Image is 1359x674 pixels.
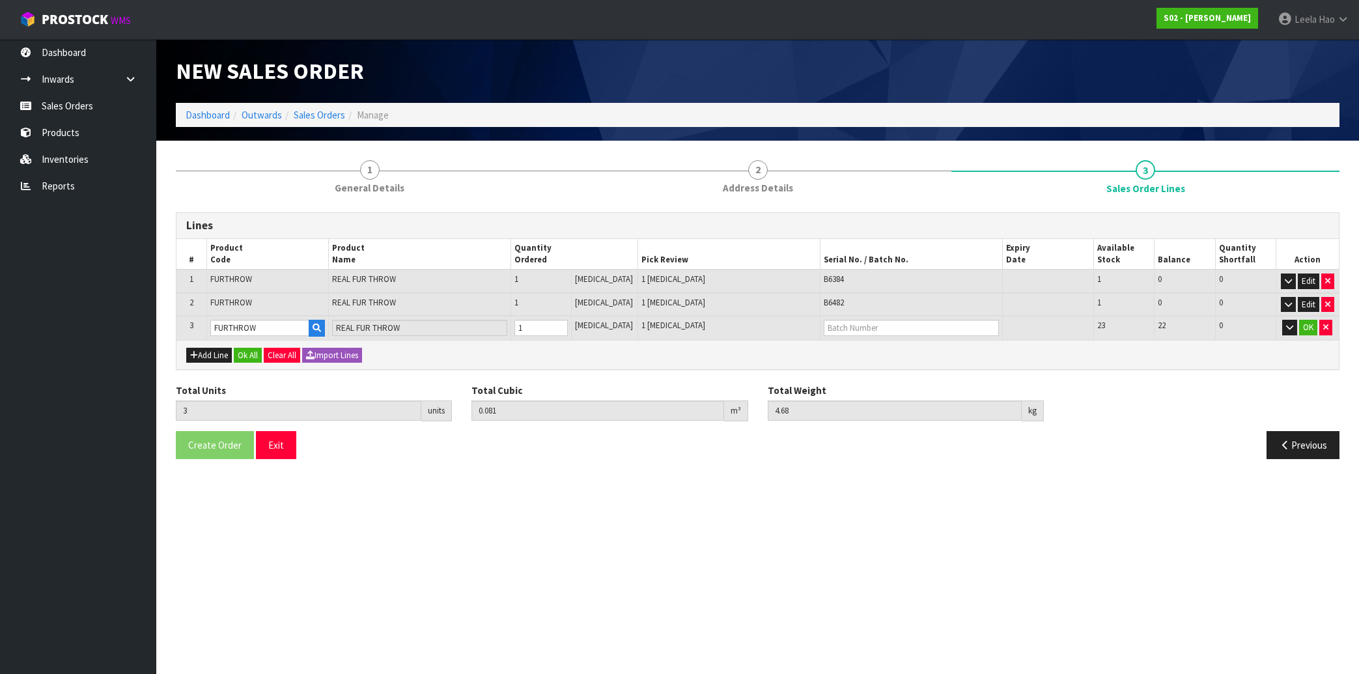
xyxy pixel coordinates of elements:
[189,274,193,285] span: 1
[723,181,793,195] span: Address Details
[189,297,193,308] span: 2
[1097,274,1101,285] span: 1
[575,320,633,331] span: [MEDICAL_DATA]
[1158,320,1166,331] span: 22
[1093,239,1154,270] th: Available Stock
[176,203,1339,470] span: Sales Order Lines
[1299,320,1317,335] button: OK
[176,400,421,421] input: Total Units
[638,239,820,270] th: Pick Review
[332,320,507,336] input: Name
[824,297,844,308] span: B6482
[1097,297,1101,308] span: 1
[188,439,242,451] span: Create Order
[294,109,345,121] a: Sales Orders
[641,320,705,331] span: 1 [MEDICAL_DATA]
[575,297,633,308] span: [MEDICAL_DATA]
[264,348,300,363] button: Clear All
[1164,12,1251,23] strong: S02 - [PERSON_NAME]
[328,239,511,270] th: Product Name
[186,219,1329,232] h3: Lines
[210,274,252,285] span: FURTHROW
[824,320,999,336] input: Batch Number
[242,109,282,121] a: Outwards
[186,109,230,121] a: Dashboard
[1319,13,1335,25] span: Hao
[824,274,844,285] span: B6384
[1155,239,1215,270] th: Balance
[332,274,396,285] span: REAL FUR THROW
[1158,274,1162,285] span: 0
[1276,239,1339,270] th: Action
[421,400,452,421] div: units
[210,320,309,336] input: Code
[1298,297,1319,313] button: Edit
[1002,239,1093,270] th: Expiry Date
[1219,274,1223,285] span: 0
[186,348,232,363] button: Add Line
[1267,431,1339,459] button: Previous
[1097,320,1105,331] span: 23
[1295,13,1317,25] span: Leela
[1298,274,1319,289] button: Edit
[768,400,1022,421] input: Total Weight
[189,320,193,331] span: 3
[1022,400,1044,421] div: kg
[256,431,296,459] button: Exit
[768,384,826,397] label: Total Weight
[724,400,748,421] div: m³
[514,274,518,285] span: 1
[176,239,207,270] th: #
[332,297,396,308] span: REAL FUR THROW
[1219,320,1223,331] span: 0
[641,297,705,308] span: 1 [MEDICAL_DATA]
[514,297,518,308] span: 1
[210,297,252,308] span: FURTHROW
[641,274,705,285] span: 1 [MEDICAL_DATA]
[1158,297,1162,308] span: 0
[1219,297,1223,308] span: 0
[357,109,389,121] span: Manage
[471,384,522,397] label: Total Cubic
[511,239,637,270] th: Quantity Ordered
[111,14,131,27] small: WMS
[471,400,723,421] input: Total Cubic
[820,239,1003,270] th: Serial No. / Batch No.
[207,239,329,270] th: Product Code
[234,348,262,363] button: Ok All
[1136,160,1155,180] span: 3
[20,11,36,27] img: cube-alt.png
[176,431,254,459] button: Create Order
[302,348,362,363] button: Import Lines
[176,57,364,85] span: New Sales Order
[514,320,568,336] input: Qty Ordered
[335,181,404,195] span: General Details
[360,160,380,180] span: 1
[575,274,633,285] span: [MEDICAL_DATA]
[1215,239,1276,270] th: Quantity Shortfall
[176,384,226,397] label: Total Units
[748,160,768,180] span: 2
[1106,182,1185,195] span: Sales Order Lines
[42,11,108,28] span: ProStock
